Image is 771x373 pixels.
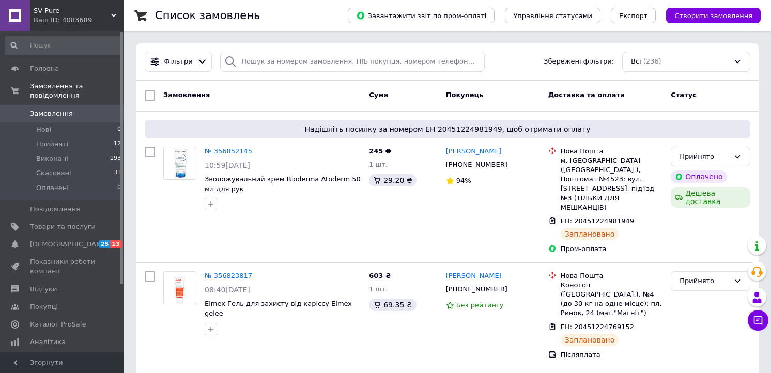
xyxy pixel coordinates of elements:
button: Створити замовлення [666,8,761,23]
span: Покупці [30,302,58,312]
div: Заплановано [561,228,619,240]
div: Прийнято [680,276,729,287]
span: Управління статусами [513,12,592,20]
div: Прийнято [680,151,729,162]
span: 13 [110,240,122,248]
span: 08:40[DATE] [205,286,250,294]
img: Фото товару [170,272,190,304]
span: Оплачені [36,183,69,193]
span: Замовлення [163,91,210,99]
span: Завантажити звіт по пром-оплаті [356,11,486,20]
span: Повідомлення [30,205,80,214]
h1: Список замовлень [155,9,260,22]
span: Експорт [619,12,648,20]
span: [DEMOGRAPHIC_DATA] [30,240,106,249]
span: Відгуки [30,285,57,294]
span: 1 шт. [369,161,388,168]
span: (236) [643,57,661,65]
a: Elmex Гель для захисту від карієсу Elmex gelee [205,300,352,317]
a: Фото товару [163,147,196,180]
span: Виконані [36,154,68,163]
span: 12 [114,139,121,149]
div: Нова Пошта [561,271,663,281]
span: Збережені фільтри: [544,57,614,67]
a: Фото товару [163,271,196,304]
span: SV Pure [34,6,111,15]
span: 31 [114,168,121,178]
div: Оплачено [671,170,727,183]
button: Чат з покупцем [748,310,768,331]
span: Головна [30,64,59,73]
a: № 356852145 [205,147,252,155]
span: Cума [369,91,388,99]
span: Всі [631,57,641,67]
div: Нова Пошта [561,147,663,156]
button: Управління статусами [505,8,600,23]
a: Створити замовлення [656,11,761,19]
span: 193 [110,154,121,163]
div: [PHONE_NUMBER] [444,158,510,172]
span: Доставка та оплата [548,91,625,99]
span: Замовлення [30,109,73,118]
span: 25 [98,240,110,248]
span: 603 ₴ [369,272,391,279]
span: Нові [36,125,51,134]
button: Завантажити звіт по пром-оплаті [348,8,495,23]
span: Прийняті [36,139,68,149]
span: Каталог ProSale [30,320,86,329]
span: 0 [117,125,121,134]
span: Товари та послуги [30,222,96,231]
input: Пошук за номером замовлення, ПІБ покупця, номером телефону, Email, номером накладної [220,52,485,72]
span: Скасовані [36,168,71,178]
span: Без рейтингу [456,301,504,309]
span: 245 ₴ [369,147,391,155]
span: Створити замовлення [674,12,752,20]
span: 0 [117,183,121,193]
span: 1 шт. [369,285,388,293]
div: Дешева доставка [671,187,750,208]
span: ЕН: 20451224981949 [561,217,634,225]
span: Фільтри [164,57,193,67]
span: Показники роботи компанії [30,257,96,276]
a: Зволожувальний крем Bioderma Atoderm 50 мл для рук [205,175,361,193]
a: [PERSON_NAME] [446,147,502,157]
a: № 356823817 [205,272,252,279]
span: 10:59[DATE] [205,161,250,169]
span: ЕН: 20451224769152 [561,323,634,331]
span: Покупець [446,91,484,99]
div: Конотоп ([GEOGRAPHIC_DATA].), №4 (до 30 кг на одне місце): пл. Ринок, 24 (маг."Магніт") [561,281,663,318]
div: 29.20 ₴ [369,174,416,186]
div: Пром-оплата [561,244,663,254]
a: [PERSON_NAME] [446,271,502,281]
div: Ваш ID: 4083689 [34,15,124,25]
div: Заплановано [561,334,619,346]
img: Фото товару [169,147,190,179]
div: 69.35 ₴ [369,299,416,311]
button: Експорт [611,8,656,23]
div: м. [GEOGRAPHIC_DATA] ([GEOGRAPHIC_DATA].), Поштомат №4523: вул. [STREET_ADDRESS], під'їзд №3 (ТІЛ... [561,156,663,212]
span: Замовлення та повідомлення [30,82,124,100]
span: Статус [671,91,697,99]
span: 94% [456,177,471,184]
span: Надішліть посилку за номером ЕН 20451224981949, щоб отримати оплату [149,124,746,134]
input: Пошук [5,36,122,55]
div: Післяплата [561,350,663,360]
div: [PHONE_NUMBER] [444,283,510,296]
span: Аналітика [30,337,66,347]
